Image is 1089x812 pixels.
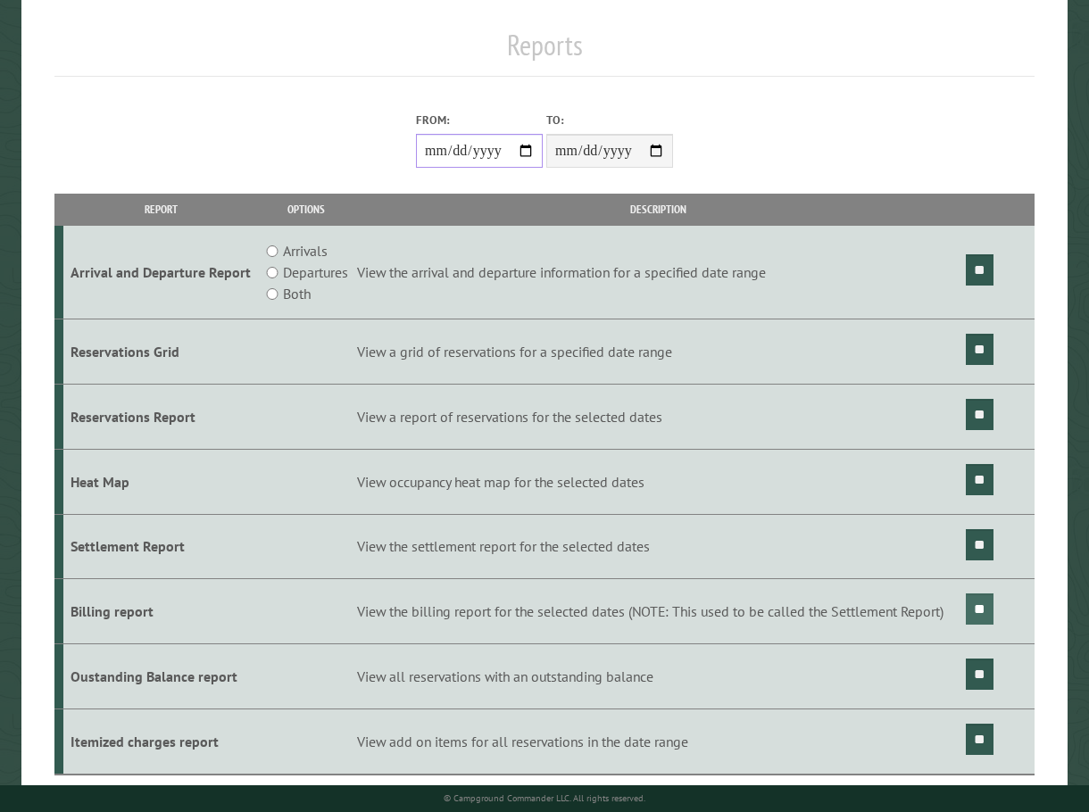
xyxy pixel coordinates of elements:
[354,579,963,644] td: View the billing report for the selected dates (NOTE: This used to be called the Settlement Report)
[63,644,259,709] td: Oustanding Balance report
[354,194,963,225] th: Description
[354,226,963,319] td: View the arrival and departure information for a specified date range
[63,319,259,385] td: Reservations Grid
[444,792,645,804] small: © Campground Commander LLC. All rights reserved.
[63,449,259,514] td: Heat Map
[259,194,353,225] th: Options
[416,112,543,128] label: From:
[354,514,963,579] td: View the settlement report for the selected dates
[54,28,1035,77] h1: Reports
[354,708,963,774] td: View add on items for all reservations in the date range
[283,261,348,283] label: Departures
[283,240,328,261] label: Arrivals
[546,112,673,128] label: To:
[63,226,259,319] td: Arrival and Departure Report
[354,644,963,709] td: View all reservations with an outstanding balance
[354,384,963,449] td: View a report of reservations for the selected dates
[354,449,963,514] td: View occupancy heat map for the selected dates
[63,384,259,449] td: Reservations Report
[63,514,259,579] td: Settlement Report
[63,708,259,774] td: Itemized charges report
[283,283,311,304] label: Both
[63,194,259,225] th: Report
[63,579,259,644] td: Billing report
[354,319,963,385] td: View a grid of reservations for a specified date range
